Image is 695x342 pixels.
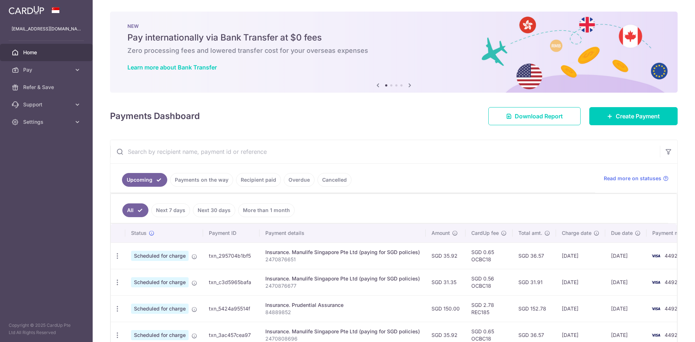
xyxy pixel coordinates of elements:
a: Recipient paid [236,173,281,187]
span: Total amt. [518,229,542,237]
p: 2470876677 [265,282,420,290]
td: SGD 36.57 [513,242,556,269]
span: Home [23,49,71,56]
span: Read more on statuses [604,175,661,182]
div: Insurance. Manulife Singapore Pte Ltd (paying for SGD policies) [265,275,420,282]
td: [DATE] [556,269,605,295]
img: Bank Card [649,331,663,339]
td: SGD 150.00 [426,295,466,322]
td: [DATE] [605,269,646,295]
span: Refer & Save [23,84,71,91]
td: [DATE] [556,242,605,269]
th: Payment details [260,224,426,242]
a: All [122,203,148,217]
span: Scheduled for charge [131,277,189,287]
span: 4492 [665,279,678,285]
img: CardUp [9,6,44,14]
span: Status [131,229,147,237]
a: Download Report [488,107,581,125]
span: 4492 [665,305,678,312]
span: Pay [23,66,71,73]
td: SGD 0.56 OCBC18 [466,269,513,295]
a: Read more on statuses [604,175,669,182]
a: Payments on the way [170,173,233,187]
a: Next 30 days [193,203,235,217]
span: 4492 [665,332,678,338]
h6: Zero processing fees and lowered transfer cost for your overseas expenses [127,46,660,55]
a: Create Payment [589,107,678,125]
a: Learn more about Bank Transfer [127,64,217,71]
div: Insurance. Manulife Singapore Pte Ltd (paying for SGD policies) [265,328,420,335]
p: [EMAIL_ADDRESS][DOMAIN_NAME] [12,25,81,33]
span: Charge date [562,229,591,237]
a: Next 7 days [151,203,190,217]
td: SGD 2.78 REC185 [466,295,513,322]
span: 4492 [665,253,678,259]
img: Bank transfer banner [110,12,678,93]
p: 2470876651 [265,256,420,263]
th: Payment ID [203,224,260,242]
div: Insurance. Manulife Singapore Pte Ltd (paying for SGD policies) [265,249,420,256]
td: txn_c3d5965bafa [203,269,260,295]
td: SGD 0.65 OCBC18 [466,242,513,269]
span: Scheduled for charge [131,330,189,340]
p: 84889852 [265,309,420,316]
h5: Pay internationally via Bank Transfer at $0 fees [127,32,660,43]
a: More than 1 month [238,203,295,217]
span: Amount [431,229,450,237]
span: Settings [23,118,71,126]
span: CardUp fee [471,229,499,237]
span: Support [23,101,71,108]
span: Download Report [515,112,563,121]
td: SGD 152.78 [513,295,556,322]
input: Search by recipient name, payment id or reference [110,140,660,163]
td: SGD 31.35 [426,269,466,295]
p: NEW [127,23,660,29]
img: Bank Card [649,252,663,260]
h4: Payments Dashboard [110,110,200,123]
a: Upcoming [122,173,167,187]
td: txn_295704b1bf5 [203,242,260,269]
span: Scheduled for charge [131,304,189,314]
div: Insurance. Prudential Assurance [265,301,420,309]
td: txn_5424a95514f [203,295,260,322]
td: SGD 35.92 [426,242,466,269]
td: [DATE] [605,242,646,269]
td: [DATE] [556,295,605,322]
td: [DATE] [605,295,646,322]
a: Cancelled [317,173,351,187]
td: SGD 31.91 [513,269,556,295]
span: Scheduled for charge [131,251,189,261]
a: Overdue [284,173,315,187]
span: Due date [611,229,633,237]
span: Create Payment [616,112,660,121]
img: Bank Card [649,278,663,287]
img: Bank Card [649,304,663,313]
